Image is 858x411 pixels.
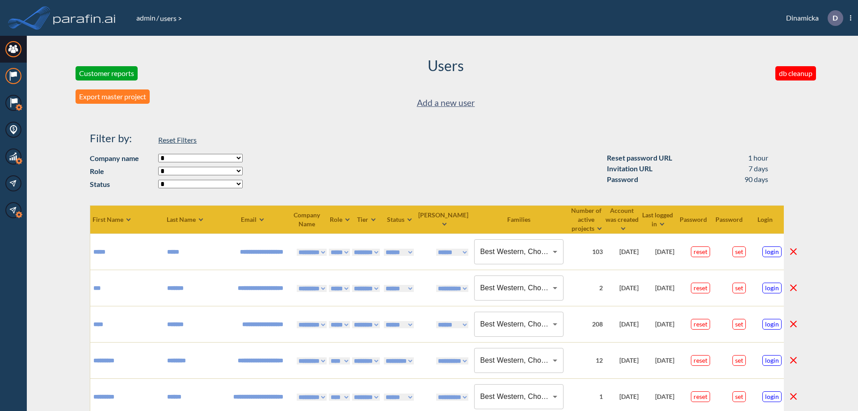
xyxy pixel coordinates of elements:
button: login [762,319,782,330]
td: 2 [569,270,605,306]
td: 103 [569,233,605,270]
div: 7 days [749,163,768,174]
div: 1 hour [748,153,768,163]
button: reset [691,319,710,330]
td: [DATE] [641,342,677,378]
td: [DATE] [641,306,677,342]
button: delete line [788,355,799,366]
strong: Company name [90,153,154,164]
div: 90 days [744,174,768,185]
button: Customer reports [76,66,138,81]
button: db cleanup [775,66,816,81]
h2: Users [428,57,464,74]
div: Best Western, Choice, G6 Hospitality, Hilton, Hyatt, IHG, Marriott, [GEOGRAPHIC_DATA], [GEOGRAPHI... [474,275,564,301]
th: Last logged in [641,205,677,233]
button: reset [691,391,710,402]
div: Best Western, Choice, G6 Hospitality, Hilton, Hyatt, IHG, Marriott, [GEOGRAPHIC_DATA] [474,348,564,373]
li: / [135,13,159,23]
th: Tier [352,205,382,233]
button: login [762,283,782,293]
strong: Status [90,179,154,190]
div: Dinamicka [773,10,851,26]
button: reset [691,246,710,257]
th: Number of active projects [569,205,605,233]
td: [DATE] [641,233,677,270]
span: Reset Filters [158,136,197,144]
th: Role [329,205,352,233]
button: delete line [788,246,799,257]
div: Best Western, Choice, IHG, Wyndham, G6 Hospitality, Hilton, Hyatt, [GEOGRAPHIC_DATA], Starbucks, ... [474,312,564,337]
button: delete line [788,282,799,293]
th: Password [677,205,712,233]
strong: Role [90,166,154,177]
button: login [762,391,782,402]
th: Company Name [286,205,329,233]
span: users > [159,14,183,22]
th: [PERSON_NAME] [418,205,471,233]
div: Reset password URL [607,153,672,163]
button: reset [691,355,710,366]
button: delete line [788,318,799,330]
th: Login [748,205,784,233]
th: Email [220,205,286,233]
td: [DATE] [605,306,641,342]
td: 12 [569,342,605,378]
th: Families [471,205,569,233]
button: login [762,355,782,366]
button: Export master project [76,89,150,104]
div: Best Western, Choice, G6 Hospitality, Hilton, Hyatt, IHG, Marriott, [GEOGRAPHIC_DATA] [474,384,564,409]
th: Account was created [605,205,641,233]
button: set [732,319,746,330]
td: [DATE] [605,270,641,306]
button: set [732,283,746,293]
a: Add a new user [417,96,475,110]
button: set [732,391,746,402]
img: logo [51,9,118,27]
th: First Name [90,205,166,233]
a: admin [135,13,156,22]
p: D [833,14,838,22]
button: delete line [788,391,799,402]
td: 208 [569,306,605,342]
td: [DATE] [605,342,641,378]
th: Password [712,205,748,233]
td: [DATE] [605,233,641,270]
th: Status [382,205,418,233]
div: Password [607,174,638,185]
th: Last Name [166,205,220,233]
button: login [762,246,782,257]
button: reset [691,283,710,293]
td: [DATE] [641,270,677,306]
h4: Filter by: [90,132,154,145]
button: set [732,355,746,366]
div: Best Western, Choice, G6 Hospitality, Hyatt, Marriott, [GEOGRAPHIC_DATA], IHG, [GEOGRAPHIC_DATA],... [474,239,564,264]
button: set [732,246,746,257]
div: Invitation URL [607,163,652,174]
